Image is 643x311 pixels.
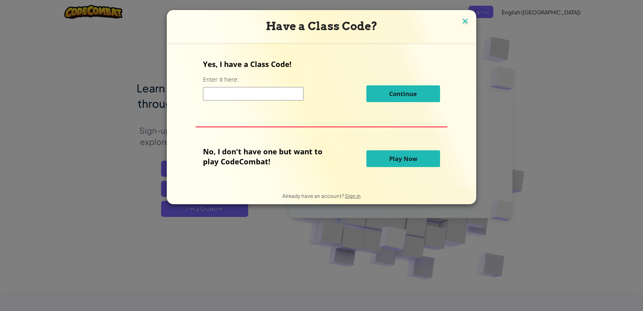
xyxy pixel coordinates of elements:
span: Already have an account? [282,192,345,199]
span: Continue [389,90,417,98]
p: Yes, I have a Class Code! [203,59,440,69]
span: Play Now [389,155,417,163]
label: Enter it here: [203,75,238,84]
img: close icon [461,17,470,27]
a: Sign in [345,192,361,199]
p: No, I don't have one but want to play CodeCombat! [203,146,333,166]
span: Have a Class Code? [266,19,377,33]
button: Continue [366,85,440,102]
button: Play Now [366,150,440,167]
